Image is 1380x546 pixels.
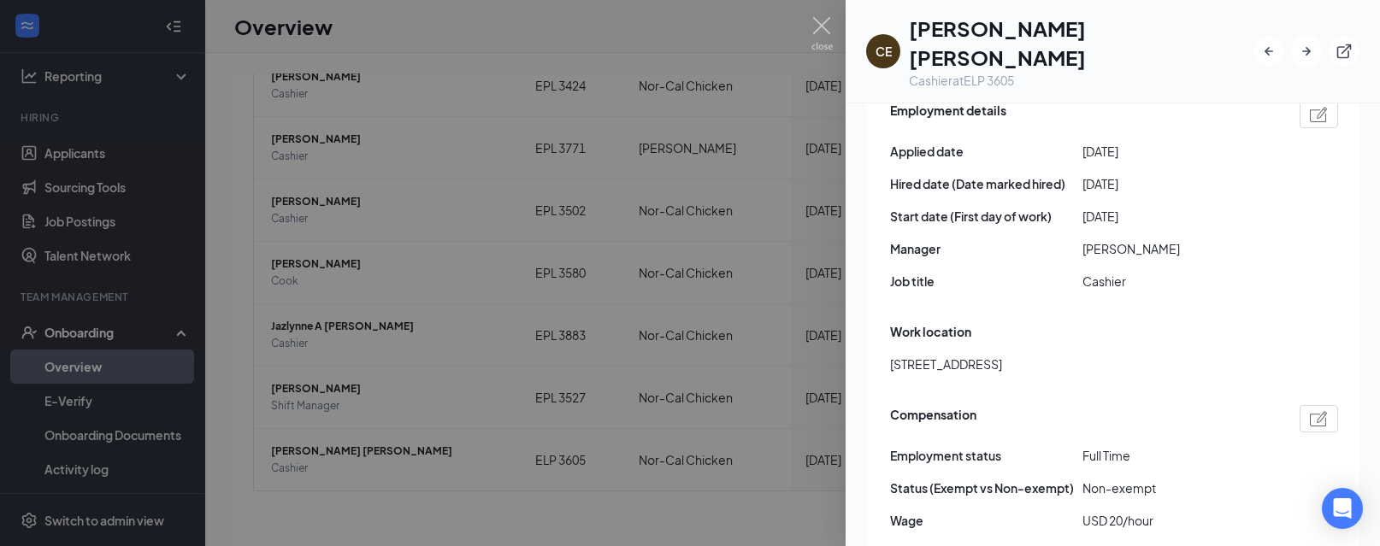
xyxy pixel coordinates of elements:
span: Job title [890,272,1082,291]
span: Employment status [890,446,1082,465]
span: Non-exempt [1082,478,1275,497]
span: Wage [890,511,1082,530]
span: Employment details [890,101,1006,128]
svg: ExternalLink [1336,43,1353,60]
svg: ArrowLeftNew [1260,43,1277,60]
button: ArrowRight [1291,36,1322,67]
span: USD 20/hour [1082,511,1275,530]
span: Start date (First day of work) [890,207,1082,226]
span: Hired date (Date marked hired) [890,174,1082,193]
button: ArrowLeftNew [1253,36,1284,67]
span: Full Time [1082,446,1275,465]
span: [DATE] [1082,142,1275,161]
div: Open Intercom Messenger [1322,488,1363,529]
span: Manager [890,239,1082,258]
div: CE [876,43,892,60]
span: [DATE] [1082,207,1275,226]
span: [DATE] [1082,174,1275,193]
button: ExternalLink [1329,36,1359,67]
span: [STREET_ADDRESS] [890,355,1002,373]
span: Work location [890,322,971,341]
span: [PERSON_NAME] [1082,239,1275,258]
span: Compensation [890,405,976,432]
span: Applied date [890,142,1082,161]
svg: ArrowRight [1298,43,1315,60]
h1: [PERSON_NAME] [PERSON_NAME] [909,14,1253,72]
span: Cashier [1082,272,1275,291]
div: Cashier at ELP 3605 [909,72,1253,89]
span: Status (Exempt vs Non-exempt) [890,478,1082,497]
